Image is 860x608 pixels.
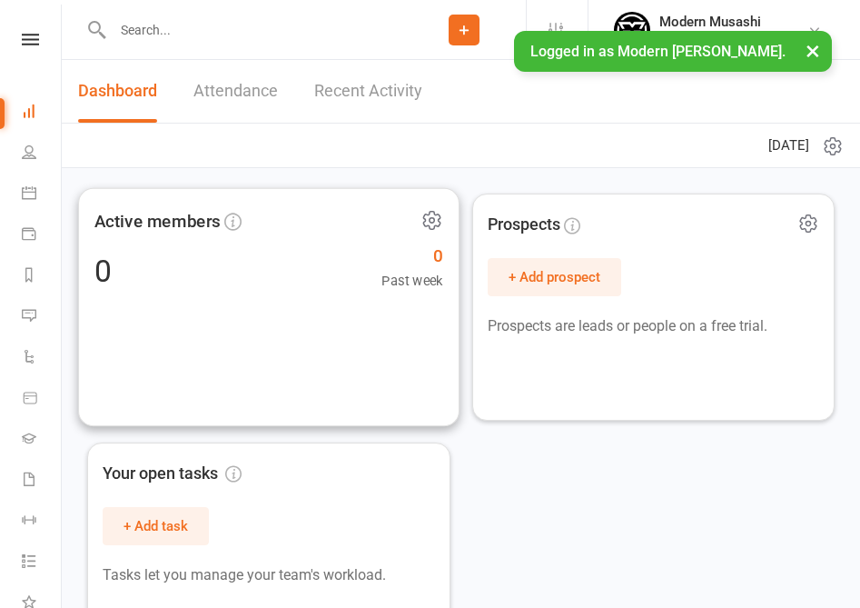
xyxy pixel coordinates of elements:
p: Prospects are leads or people on a free trial. [488,314,820,338]
a: People [22,134,63,174]
span: Past week [381,269,442,291]
span: [DATE] [768,135,809,156]
div: Modern [PERSON_NAME] [659,30,803,46]
img: thumb_image1750915221.png [614,12,650,48]
a: Product Sales [22,379,63,420]
input: Search... [107,17,402,43]
a: Attendance [193,60,278,123]
button: + Add prospect [488,258,621,296]
a: Dashboard [78,60,157,123]
div: Modern Musashi [659,14,803,30]
button: × [796,31,829,70]
button: + Add task [103,507,209,545]
span: Logged in as Modern [PERSON_NAME]. [530,43,786,60]
span: Your open tasks [103,461,242,487]
a: Recent Activity [314,60,422,123]
a: Reports [22,256,63,297]
span: Prospects [488,212,560,238]
a: Payments [22,215,63,256]
span: Active members [94,207,221,234]
p: Tasks let you manage your team's workload. [103,563,435,587]
span: 0 [381,242,442,269]
a: Calendar [22,174,63,215]
div: 0 [94,254,112,285]
a: Dashboard [22,93,63,134]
